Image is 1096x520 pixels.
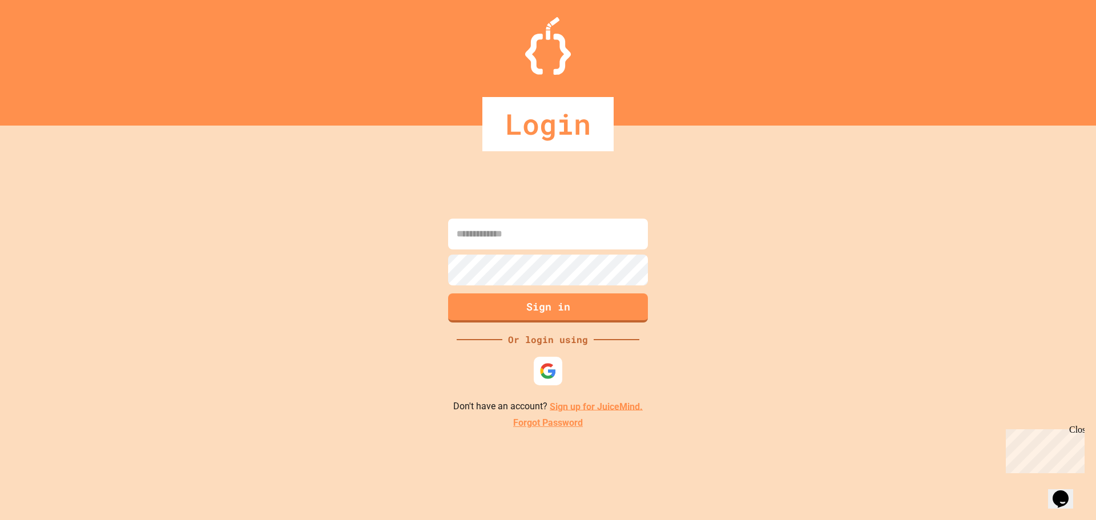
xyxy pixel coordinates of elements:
[482,97,614,151] div: Login
[513,416,583,430] a: Forgot Password
[453,400,643,414] p: Don't have an account?
[502,333,594,346] div: Or login using
[1048,474,1085,509] iframe: chat widget
[550,401,643,412] a: Sign up for JuiceMind.
[1001,425,1085,473] iframe: chat widget
[5,5,79,72] div: Chat with us now!Close
[539,362,557,380] img: google-icon.svg
[448,293,648,323] button: Sign in
[525,17,571,75] img: Logo.svg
